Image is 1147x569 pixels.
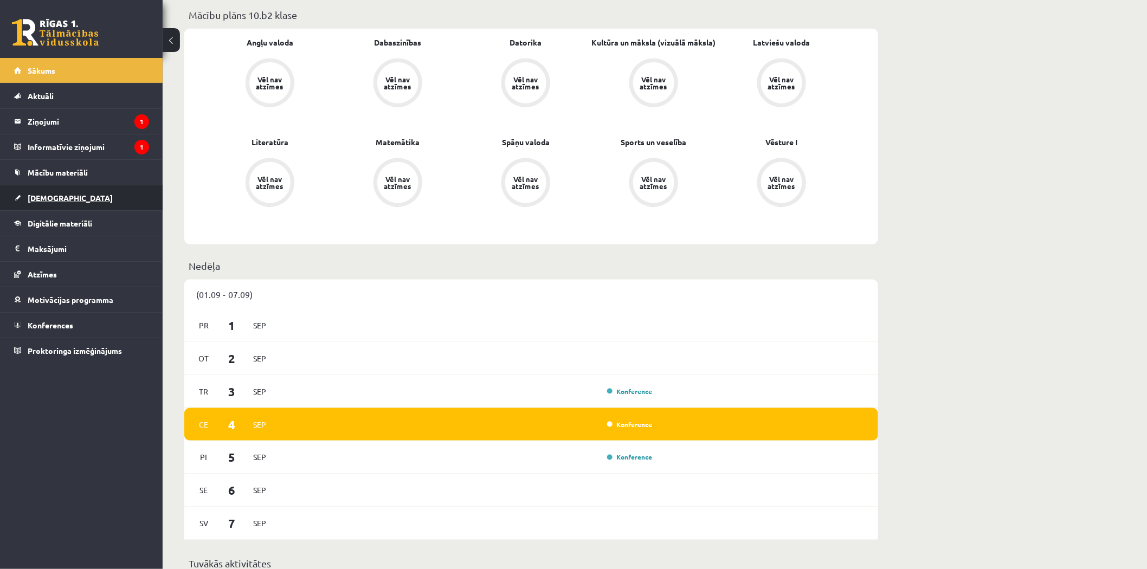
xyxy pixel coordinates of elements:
[215,416,249,434] span: 4
[14,134,149,159] a: Informatīvie ziņojumi1
[462,59,590,109] a: Vēl nav atzīmes
[215,383,249,400] span: 3
[192,350,215,367] span: Ot
[621,137,687,148] a: Sports un veselība
[718,158,846,209] a: Vēl nav atzīmes
[215,449,249,467] span: 5
[14,236,149,261] a: Maksājumi
[248,482,271,499] span: Sep
[215,316,249,334] span: 1
[248,449,271,466] span: Sep
[766,176,797,190] div: Vēl nav atzīmes
[28,109,149,134] legend: Ziņojumi
[14,109,149,134] a: Ziņojumi1
[28,134,149,159] legend: Informatīvie ziņojumi
[28,193,113,203] span: [DEMOGRAPHIC_DATA]
[192,515,215,532] span: Sv
[607,453,653,462] a: Konference
[189,258,874,273] p: Nedēļa
[14,211,149,236] a: Digitālie materiāli
[255,76,285,90] div: Vēl nav atzīmes
[28,167,88,177] span: Mācību materiāli
[192,449,215,466] span: Pi
[753,37,810,48] a: Latviešu valoda
[14,262,149,287] a: Atzīmes
[134,140,149,154] i: 1
[28,320,73,330] span: Konferences
[192,317,215,334] span: Pr
[639,76,669,90] div: Vēl nav atzīmes
[206,59,334,109] a: Vēl nav atzīmes
[383,76,413,90] div: Vēl nav atzīmes
[502,137,550,148] a: Spāņu valoda
[28,218,92,228] span: Digitālie materiāli
[255,176,285,190] div: Vēl nav atzīmes
[215,350,249,367] span: 2
[28,346,122,355] span: Proktoringa izmēģinājums
[766,137,798,148] a: Vēsture I
[28,236,149,261] legend: Maksājumi
[511,176,541,190] div: Vēl nav atzīmes
[215,482,249,500] span: 6
[134,114,149,129] i: 1
[590,59,718,109] a: Vēl nav atzīmes
[184,280,878,309] div: (01.09 - 07.09)
[376,137,420,148] a: Matemātika
[590,158,718,209] a: Vēl nav atzīmes
[248,383,271,400] span: Sep
[511,76,541,90] div: Vēl nav atzīmes
[607,420,653,429] a: Konference
[189,8,874,22] p: Mācību plāns 10.b2 klase
[192,482,215,499] span: Se
[14,83,149,108] a: Aktuāli
[592,37,716,48] a: Kultūra un māksla (vizuālā māksla)
[766,76,797,90] div: Vēl nav atzīmes
[248,350,271,367] span: Sep
[215,515,249,533] span: 7
[14,160,149,185] a: Mācību materiāli
[248,416,271,433] span: Sep
[14,185,149,210] a: [DEMOGRAPHIC_DATA]
[334,158,462,209] a: Vēl nav atzīmes
[14,58,149,83] a: Sākums
[248,515,271,532] span: Sep
[192,416,215,433] span: Ce
[28,295,113,305] span: Motivācijas programma
[607,387,653,396] a: Konference
[12,19,99,46] a: Rīgas 1. Tālmācības vidusskola
[14,313,149,338] a: Konferences
[248,317,271,334] span: Sep
[718,59,846,109] a: Vēl nav atzīmes
[252,137,288,148] a: Literatūra
[510,37,542,48] a: Datorika
[192,383,215,400] span: Tr
[639,176,669,190] div: Vēl nav atzīmes
[28,269,57,279] span: Atzīmes
[206,158,334,209] a: Vēl nav atzīmes
[28,66,55,75] span: Sākums
[383,176,413,190] div: Vēl nav atzīmes
[28,91,54,101] span: Aktuāli
[375,37,422,48] a: Dabaszinības
[247,37,293,48] a: Angļu valoda
[14,338,149,363] a: Proktoringa izmēģinājums
[334,59,462,109] a: Vēl nav atzīmes
[14,287,149,312] a: Motivācijas programma
[462,158,590,209] a: Vēl nav atzīmes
